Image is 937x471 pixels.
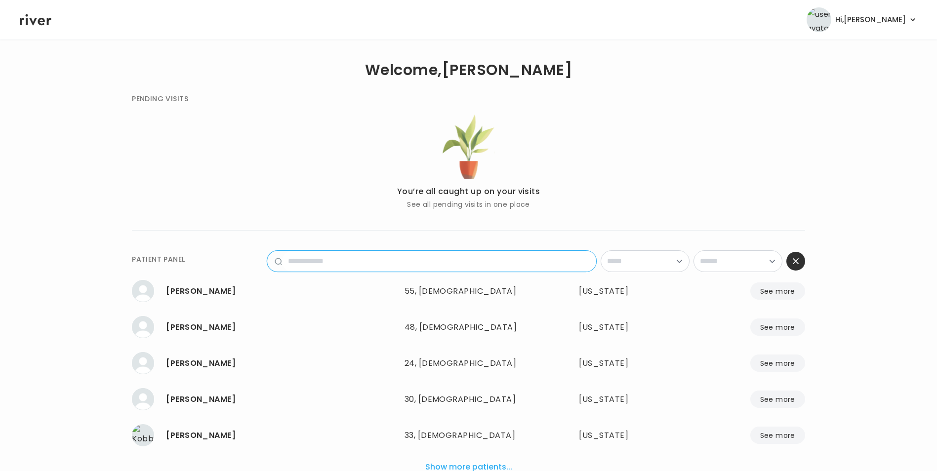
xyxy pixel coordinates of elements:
[166,320,397,334] div: Alexie Leitner
[579,356,669,370] div: Virginia
[166,284,397,298] div: Monica Pita Mendoza
[807,7,917,32] button: user avatarHi,[PERSON_NAME]
[132,93,188,105] div: PENDING VISITS
[397,198,540,210] p: See all pending visits in one place
[750,354,805,372] button: See more
[807,7,831,32] img: user avatar
[397,185,540,198] p: You’re all caught up on your visits
[166,392,397,406] div: Jose Bonilla
[132,388,154,410] img: Jose Bonilla
[579,284,669,298] div: Pennsylvania
[132,280,154,302] img: Monica Pita Mendoza
[405,284,533,298] div: 55, [DEMOGRAPHIC_DATA]
[579,320,669,334] div: Minnesota
[405,392,533,406] div: 30, [DEMOGRAPHIC_DATA]
[579,392,669,406] div: California
[282,251,596,272] input: name
[750,391,805,408] button: See more
[750,282,805,300] button: See more
[750,318,805,336] button: See more
[405,320,533,334] div: 48, [DEMOGRAPHIC_DATA]
[132,424,154,446] img: Kobby Amoah
[132,253,185,265] div: PATIENT PANEL
[365,63,572,77] h1: Welcome, [PERSON_NAME]
[405,356,533,370] div: 24, [DEMOGRAPHIC_DATA]
[166,429,397,442] div: Kobby Amoah
[579,429,669,442] div: Minnesota
[405,429,533,442] div: 33, [DEMOGRAPHIC_DATA]
[750,427,805,444] button: See more
[132,352,154,374] img: Santiago Fernandez
[132,316,154,338] img: Alexie Leitner
[835,13,906,27] span: Hi, [PERSON_NAME]
[166,356,397,370] div: Santiago Fernandez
